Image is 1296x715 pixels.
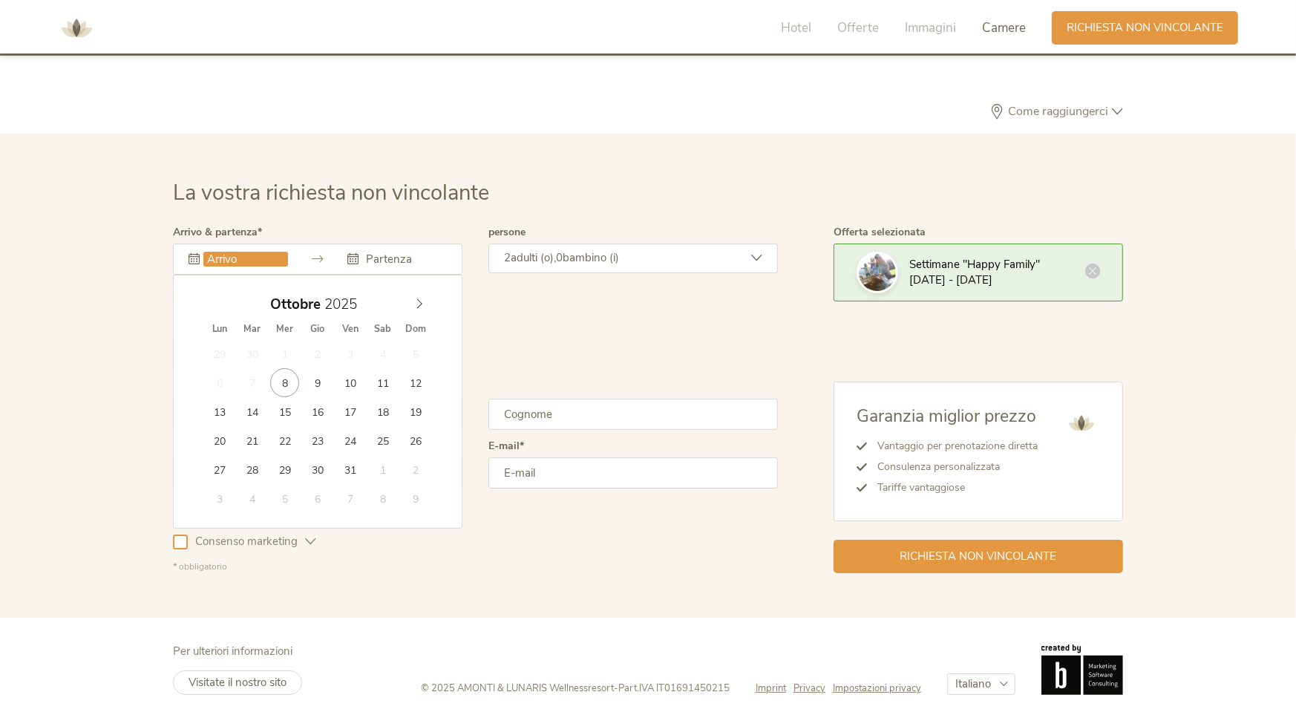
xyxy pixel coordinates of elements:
[982,19,1026,36] span: Camere
[399,324,432,334] span: Dom
[238,455,267,484] span: Ottobre 28, 2025
[1067,20,1223,36] span: Richiesta non vincolante
[321,295,370,314] input: Year
[368,455,397,484] span: Novembre 1, 2025
[1041,644,1123,695] img: Brandnamic GmbH | Leading Hospitality Solutions
[238,426,267,455] span: Ottobre 21, 2025
[909,272,992,287] span: [DATE] - [DATE]
[238,339,267,368] span: Settembre 30, 2025
[269,324,301,334] span: Mer
[270,484,299,513] span: Novembre 5, 2025
[421,682,614,695] span: © 2025 AMONTI & LUNARIS Wellnessresort
[238,368,267,397] span: Ottobre 7, 2025
[488,227,526,238] label: persone
[173,670,302,695] a: Visitate il nostro sito
[793,682,833,695] a: Privacy
[900,549,1057,564] span: Richiesta non vincolante
[301,324,334,334] span: Gio
[303,397,332,426] span: Ottobre 16, 2025
[909,257,1040,272] span: Settimane "Happy Family"
[368,426,397,455] span: Ottobre 25, 2025
[833,682,921,695] a: Impostazioni privacy
[362,252,447,267] input: Partenza
[756,682,793,695] a: Imprint
[1063,405,1100,442] img: AMONTI & LUNARIS Wellnessresort
[511,250,556,265] span: adulti (o),
[336,426,364,455] span: Ottobre 24, 2025
[336,455,364,484] span: Ottobre 31, 2025
[563,250,619,265] span: bambino (i)
[401,397,430,426] span: Ottobre 19, 2025
[54,6,99,50] img: AMONTI & LUNARIS Wellnessresort
[334,324,367,334] span: Ven
[488,441,524,451] label: E-mail
[303,455,332,484] span: Ottobre 30, 2025
[905,19,956,36] span: Immagini
[867,436,1038,457] li: Vantaggio per prenotazione diretta
[270,368,299,397] span: Ottobre 8, 2025
[173,178,489,207] span: La vostra richiesta non vincolante
[270,426,299,455] span: Ottobre 22, 2025
[488,457,778,489] input: E-mail
[206,484,235,513] span: Novembre 3, 2025
[173,644,292,659] span: Per ulteriori informazioni
[837,19,879,36] span: Offerte
[1004,105,1112,117] span: Come raggiungerci
[203,324,236,334] span: Lun
[206,455,235,484] span: Ottobre 27, 2025
[336,339,364,368] span: Ottobre 3, 2025
[401,426,430,455] span: Ottobre 26, 2025
[781,19,811,36] span: Hotel
[54,22,99,33] a: AMONTI & LUNARIS Wellnessresort
[367,324,399,334] span: Sab
[303,484,332,513] span: Novembre 6, 2025
[614,682,618,695] span: -
[336,397,364,426] span: Ottobre 17, 2025
[238,484,267,513] span: Novembre 4, 2025
[368,368,397,397] span: Ottobre 11, 2025
[336,484,364,513] span: Novembre 7, 2025
[189,675,287,690] span: Visitate il nostro sito
[238,397,267,426] span: Ottobre 14, 2025
[188,534,305,549] span: Consenso marketing
[206,368,235,397] span: Ottobre 6, 2025
[270,339,299,368] span: Ottobre 1, 2025
[368,484,397,513] span: Novembre 8, 2025
[270,298,321,312] span: Ottobre
[270,455,299,484] span: Ottobre 29, 2025
[793,682,825,695] span: Privacy
[756,682,786,695] span: Imprint
[857,405,1036,428] span: Garanzia miglior prezzo
[401,339,430,368] span: Ottobre 5, 2025
[401,368,430,397] span: Ottobre 12, 2025
[488,399,778,430] input: Cognome
[336,368,364,397] span: Ottobre 10, 2025
[203,252,288,267] input: Arrivo
[504,250,511,265] span: 2
[303,368,332,397] span: Ottobre 9, 2025
[303,339,332,368] span: Ottobre 2, 2025
[867,477,1038,498] li: Tariffe vantaggiose
[236,324,269,334] span: Mar
[401,484,430,513] span: Novembre 9, 2025
[867,457,1038,477] li: Consulenza personalizzata
[303,426,332,455] span: Ottobre 23, 2025
[270,397,299,426] span: Ottobre 15, 2025
[206,426,235,455] span: Ottobre 20, 2025
[556,250,563,265] span: 0
[859,254,896,291] img: La vostra richiesta non vincolante
[618,682,730,695] span: Part.IVA IT01691450215
[206,397,235,426] span: Ottobre 13, 2025
[834,225,926,239] span: Offerta selezionata
[368,339,397,368] span: Ottobre 4, 2025
[173,561,778,573] div: * obbligatorio
[401,455,430,484] span: Novembre 2, 2025
[173,227,262,238] label: Arrivo & partenza
[206,339,235,368] span: Settembre 29, 2025
[368,397,397,426] span: Ottobre 18, 2025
